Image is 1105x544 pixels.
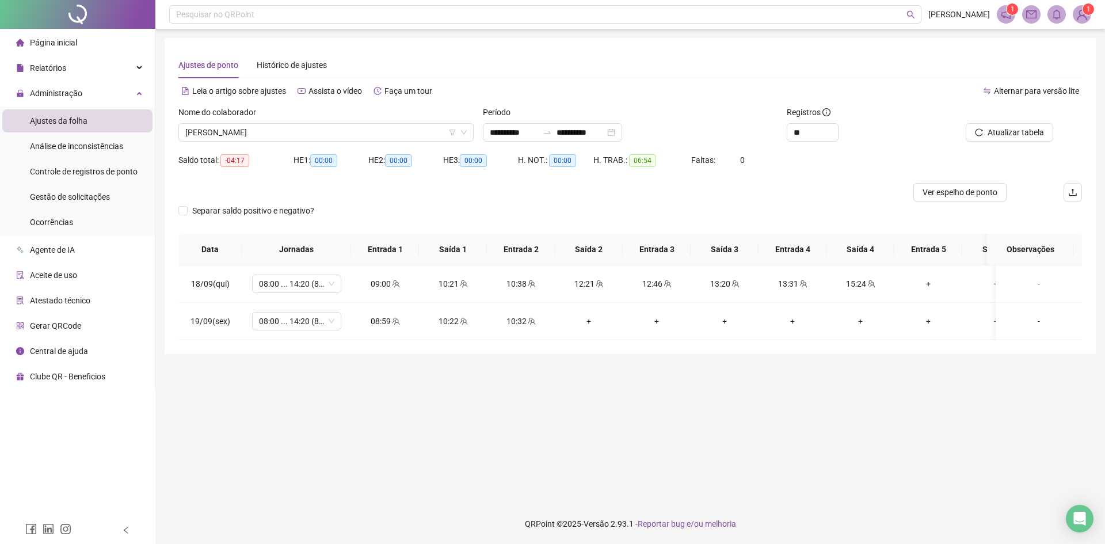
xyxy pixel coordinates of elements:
span: Gerar QRCode [30,321,81,330]
span: down [460,129,467,136]
span: team [798,280,807,288]
span: Registros [787,106,830,119]
span: info-circle [16,347,24,355]
span: team [730,280,740,288]
th: Entrada 2 [487,234,555,265]
div: + [564,315,614,328]
span: notification [1001,9,1011,20]
span: Histórico de ajustes [257,60,327,70]
button: Ver espelho de ponto [913,183,1007,201]
div: 09:00 [360,277,410,290]
th: Observações [987,234,1073,265]
span: qrcode [16,322,24,330]
span: info-circle [822,108,830,116]
span: Página inicial [30,38,77,47]
th: Entrada 3 [623,234,691,265]
span: Reportar bug e/ou melhoria [638,519,736,528]
span: home [16,39,24,47]
div: + [904,315,953,328]
span: to [543,128,552,137]
button: Atualizar tabela [966,123,1053,142]
span: bell [1051,9,1062,20]
span: Leia o artigo sobre ajustes [192,86,286,96]
div: 10:21 [428,277,478,290]
div: HE 1: [294,154,368,167]
span: team [527,280,536,288]
div: 13:31 [768,277,817,290]
span: Ver espelho de ponto [923,186,997,199]
div: 12:21 [564,277,614,290]
div: H. TRAB.: [593,154,691,167]
span: 0 [740,155,745,165]
span: Assista o vídeo [308,86,362,96]
span: team [459,280,468,288]
div: 10:22 [428,315,478,328]
span: Faltas: [691,155,717,165]
th: Entrada 1 [351,234,419,265]
footer: QRPoint © 2025 - 2.93.1 - [155,504,1105,544]
span: Aceite de uso [30,271,77,280]
span: 00:00 [549,154,576,167]
div: + [971,315,1021,328]
span: file [16,64,24,72]
div: 10:38 [496,277,546,290]
div: - [1005,315,1073,328]
th: Saída 3 [691,234,759,265]
span: file-text [181,87,189,95]
img: 94786 [1073,6,1091,23]
sup: 1 [1007,3,1018,15]
div: 10:32 [496,315,546,328]
span: Clube QR - Beneficios [30,372,105,381]
div: 13:20 [700,277,749,290]
th: Data [178,234,242,265]
div: + [768,315,817,328]
span: audit [16,271,24,279]
span: team [459,317,468,325]
span: 1 [1087,5,1091,13]
span: 08:00 ... 14:20 (8 HORAS) [259,313,334,330]
span: 19/09(sex) [190,317,230,326]
th: Entrada 5 [894,234,962,265]
span: 06:54 [629,154,656,167]
span: Controle de registros de ponto [30,167,138,176]
span: mail [1026,9,1037,20]
sup: Atualize o seu contato no menu Meus Dados [1083,3,1094,15]
span: Central de ajuda [30,347,88,356]
span: 00:00 [310,154,337,167]
span: Relatórios [30,63,66,73]
th: Saída 5 [962,234,1030,265]
div: Saldo total: [178,154,294,167]
span: team [662,280,672,288]
div: 08:59 [360,315,410,328]
div: + [904,277,953,290]
span: team [391,317,400,325]
div: HE 3: [443,154,518,167]
span: instagram [60,523,71,535]
span: facebook [25,523,37,535]
span: left [122,526,130,534]
th: Saída 1 [419,234,487,265]
span: team [866,280,875,288]
label: Período [483,106,518,119]
span: Atestado técnico [30,296,90,305]
span: Atualizar tabela [988,126,1044,139]
div: + [836,315,885,328]
span: Análise de inconsistências [30,142,123,151]
th: Saída 4 [826,234,894,265]
span: swap-right [543,128,552,137]
span: lock [16,89,24,97]
span: Gestão de solicitações [30,192,110,201]
th: Entrada 4 [759,234,826,265]
div: HE 2: [368,154,443,167]
th: Jornadas [242,234,351,265]
span: 00:00 [385,154,412,167]
span: gift [16,372,24,381]
span: linkedin [43,523,54,535]
span: youtube [298,87,306,95]
span: reload [975,128,983,136]
span: search [906,10,915,19]
div: Open Intercom Messenger [1066,505,1093,532]
span: Alternar para versão lite [994,86,1079,96]
div: 15:24 [836,277,885,290]
span: 08:00 ... 14:20 (8 HORAS) [259,275,334,292]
